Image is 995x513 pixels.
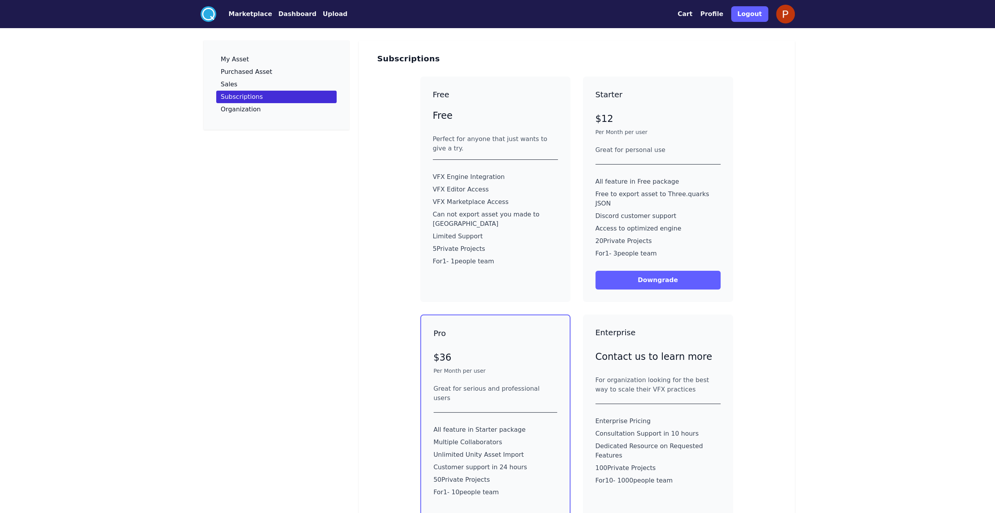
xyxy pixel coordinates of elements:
h3: Pro [434,328,557,339]
div: Perfect for anyone that just wants to give a try. [433,134,558,153]
p: Dedicated Resource on Requested Features [595,442,721,460]
a: Dashboard [272,9,317,19]
p: Limited Support [433,232,558,241]
button: Marketplace [229,9,272,19]
p: Free [433,109,558,122]
button: Dashboard [278,9,317,19]
a: Subscriptions [216,91,337,103]
button: Profile [700,9,723,19]
p: Free to export asset to Three.quarks JSON [595,189,721,208]
p: Per Month per user [595,128,721,136]
button: Logout [731,6,768,22]
h3: Enterprise [595,327,721,338]
p: All feature in Starter package [434,425,557,434]
h3: Subscriptions [377,53,440,64]
a: Organization [216,103,337,116]
p: VFX Engine Integration [433,172,558,182]
p: $36 [434,351,557,364]
p: My Asset [221,56,249,63]
button: Cart [678,9,692,19]
p: VFX Editor Access [433,185,558,194]
p: Unlimited Unity Asset Import [434,450,557,459]
p: VFX Marketplace Access [433,197,558,207]
p: For 1 - 1 people team [433,257,558,266]
div: Great for serious and professional users [434,384,557,403]
p: Discord customer support [595,211,721,221]
p: Consultation Support in 10 hours [595,429,721,438]
a: My Asset [216,53,337,66]
p: Multiple Collaborators [434,438,557,447]
p: $12 [595,113,721,125]
a: Sales [216,78,337,91]
p: Access to optimized engine [595,224,721,233]
p: All feature in Free package [595,177,721,186]
a: Purchased Asset [216,66,337,78]
p: Contact us to learn more [595,350,721,363]
p: For 1 - 3 people team [595,249,721,258]
div: Great for personal use [595,145,721,155]
button: Downgrade [595,271,721,290]
button: Upload [323,9,347,19]
p: Per Month per user [434,367,557,375]
p: For 10 - 1000 people team [595,476,721,485]
a: Upload [316,9,347,19]
p: 5 Private Projects [433,244,558,254]
p: Sales [221,81,238,88]
p: 100 Private Projects [595,463,721,473]
p: Enterprise Pricing [595,416,721,426]
h3: Free [433,89,558,100]
a: Marketplace [216,9,272,19]
p: Can not export asset you made to [GEOGRAPHIC_DATA] [433,210,558,229]
div: For organization looking for the best way to scale their VFX practices [595,375,721,394]
p: Purchased Asset [221,69,273,75]
p: Customer support in 24 hours [434,463,557,472]
p: Organization [221,106,261,113]
p: For 1 - 10 people team [434,488,557,497]
p: 20 Private Projects [595,236,721,246]
h3: Starter [595,89,721,100]
p: 50 Private Projects [434,475,557,484]
a: Logout [731,3,768,25]
p: Subscriptions [221,94,263,100]
img: profile [776,5,795,23]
